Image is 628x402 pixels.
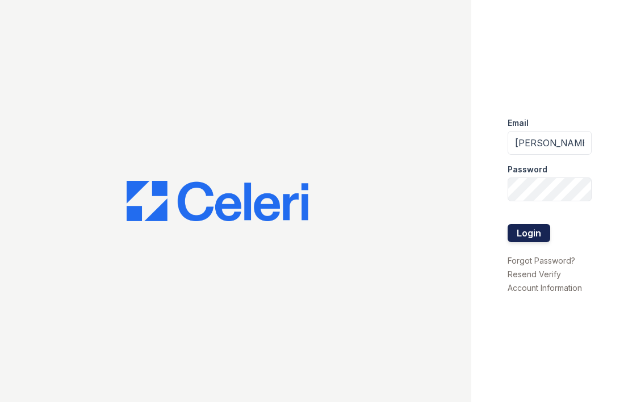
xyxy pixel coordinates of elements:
a: Forgot Password? [508,256,575,265]
label: Email [508,117,529,129]
a: Resend Verify Account Information [508,269,582,293]
img: CE_Logo_Blue-a8612792a0a2168367f1c8372b55b34899dd931a85d93a1a3d3e32e68fde9ad4.png [127,181,308,222]
label: Password [508,164,547,175]
button: Login [508,224,550,242]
